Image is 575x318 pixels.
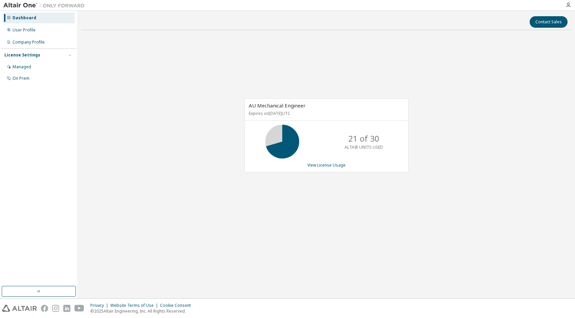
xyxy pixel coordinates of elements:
p: Expires on [DATE] UTC [249,111,402,116]
div: License Settings [4,52,40,58]
div: User Profile [13,27,36,33]
p: 21 of 30 [348,133,379,144]
img: linkedin.svg [63,305,70,312]
span: AU Mechanical Engineer [249,102,306,109]
img: facebook.svg [41,305,48,312]
img: Altair One [3,2,88,9]
div: Cookie Consent [160,303,195,308]
div: Company Profile [13,40,45,45]
div: On Prem [13,76,29,81]
a: View License Usage [307,162,346,168]
img: youtube.svg [74,305,84,312]
img: altair_logo.svg [2,305,37,312]
img: instagram.svg [52,305,59,312]
button: Contact Sales [530,16,568,28]
div: Dashboard [13,15,36,21]
div: Managed [13,64,31,70]
p: ALTAIR UNITS USED [345,144,383,150]
div: Privacy [90,303,110,308]
p: © 2025 Altair Engineering, Inc. All Rights Reserved. [90,308,195,314]
div: Website Terms of Use [110,303,160,308]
